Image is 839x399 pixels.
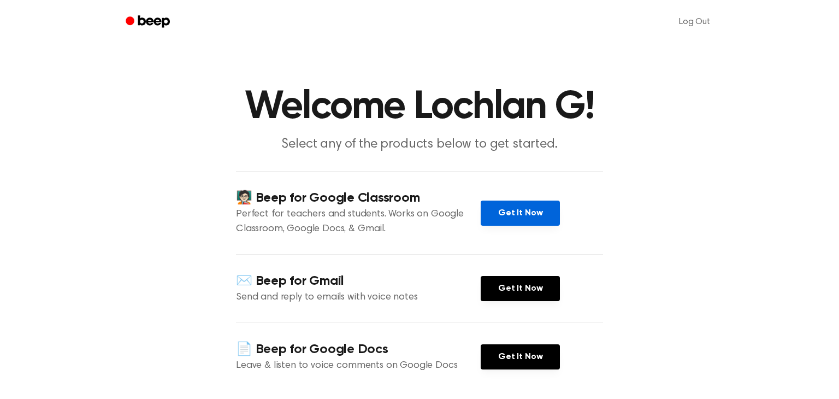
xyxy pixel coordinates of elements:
[668,9,721,35] a: Log Out
[481,201,560,226] a: Get It Now
[236,290,481,305] p: Send and reply to emails with voice notes
[236,207,481,237] p: Perfect for teachers and students. Works on Google Classroom, Google Docs, & Gmail.
[236,359,481,373] p: Leave & listen to voice comments on Google Docs
[481,344,560,369] a: Get It Now
[210,136,629,154] p: Select any of the products below to get started.
[236,272,481,290] h4: ✉️ Beep for Gmail
[236,189,481,207] h4: 🧑🏻‍🏫 Beep for Google Classroom
[481,276,560,301] a: Get It Now
[236,341,481,359] h4: 📄 Beep for Google Docs
[118,11,180,33] a: Beep
[140,87,699,127] h1: Welcome Lochlan G!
